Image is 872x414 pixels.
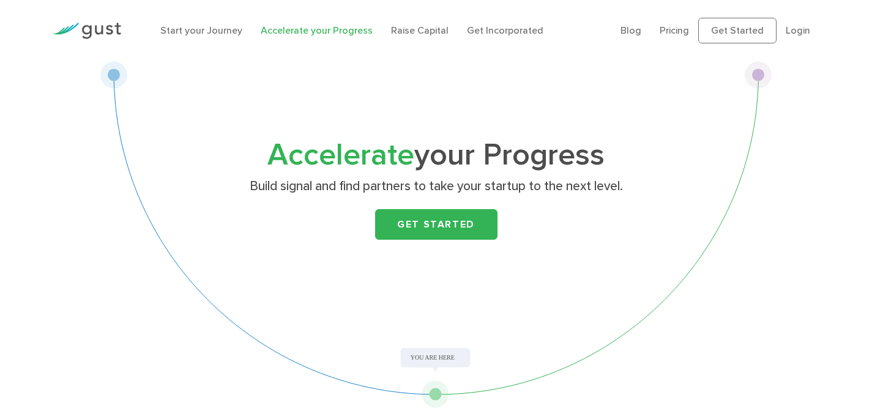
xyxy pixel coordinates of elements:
[267,137,414,173] span: Accelerate
[698,18,777,43] a: Get Started
[660,24,689,36] a: Pricing
[160,24,242,36] a: Start your Journey
[195,141,678,169] h1: your Progress
[786,24,810,36] a: Login
[467,24,543,36] a: Get Incorporated
[620,24,641,36] a: Blog
[199,178,673,195] p: Build signal and find partners to take your startup to the next level.
[391,24,449,36] a: Raise Capital
[53,23,121,39] img: Gust Logo
[375,209,497,240] a: Get Started
[261,24,373,36] a: Accelerate your Progress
